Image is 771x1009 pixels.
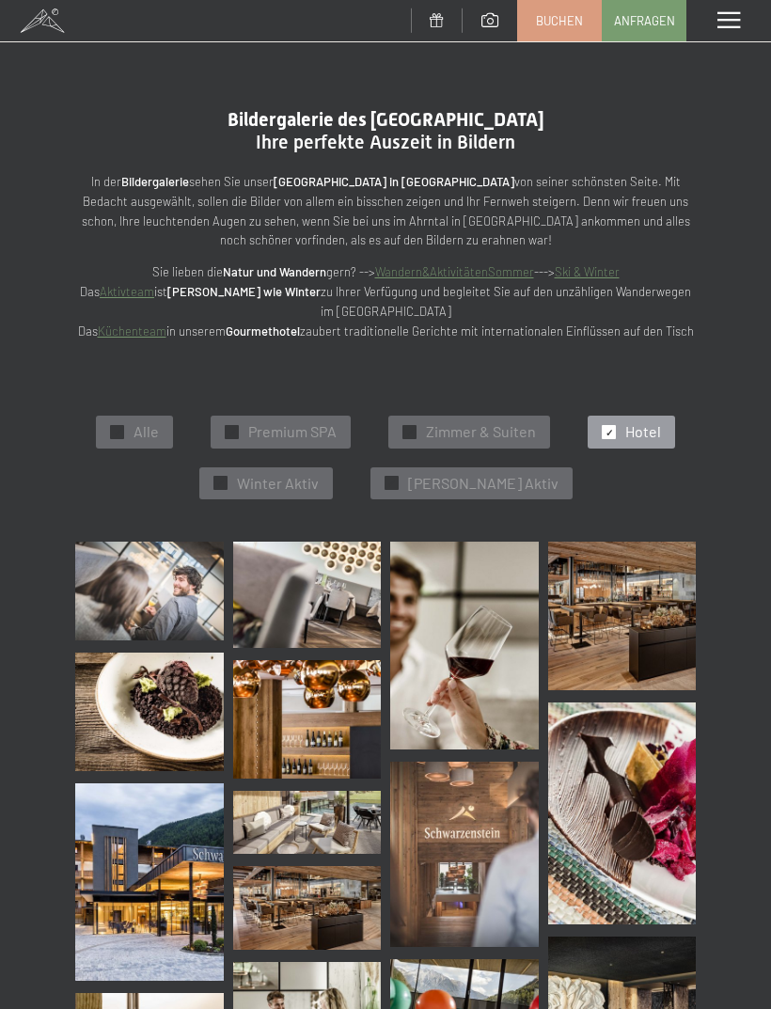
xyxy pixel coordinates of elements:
span: Buchen [536,12,583,29]
span: Winter Aktiv [237,473,319,494]
span: Anfragen [614,12,675,29]
p: In der sehen Sie unser von seiner schönsten Seite. Mit Bedacht ausgewählt, sollen die Bilder von ... [75,172,696,250]
a: Ski & Winter [555,264,620,279]
strong: Gourmethotel [226,323,300,339]
strong: [GEOGRAPHIC_DATA] in [GEOGRAPHIC_DATA] [274,174,514,189]
span: ✓ [406,426,414,439]
strong: [PERSON_NAME] wie Winter [167,284,321,299]
span: ✓ [216,477,224,490]
span: Zimmer & Suiten [426,421,536,442]
a: Buchen [518,1,601,40]
a: Wandern&AktivitätenSommer [375,264,534,279]
span: Hotel [625,421,661,442]
img: Bildergalerie [390,542,539,749]
span: ✓ [387,477,395,490]
a: Aktivteam [100,284,154,299]
span: ✓ [228,426,236,439]
img: Bildergalerie [548,702,697,924]
span: Bildergalerie des [GEOGRAPHIC_DATA] [228,108,544,131]
img: Bildergalerie [233,542,382,648]
a: Küchenteam [98,323,166,339]
p: Sie lieben die gern? --> ---> Das ist zu Ihrer Verfügung und begleitet Sie auf den unzähligen Wan... [75,262,696,340]
img: Bildergalerie [233,660,382,779]
img: Cocktail Bar mit raffinierten Kreationen [548,542,697,690]
img: Bildergalerie [390,762,539,947]
span: Premium SPA [248,421,337,442]
img: Bildergalerie [233,866,382,950]
span: Ihre perfekte Auszeit in Bildern [256,131,515,153]
span: ✓ [114,426,121,439]
a: Anfragen [603,1,685,40]
span: Alle [134,421,159,442]
img: Bildergalerie [75,783,224,981]
span: ✓ [606,426,613,439]
strong: Bildergalerie [121,174,189,189]
img: Bildergalerie [233,791,382,855]
img: Bildergalerie [75,542,224,640]
strong: Natur und Wandern [223,264,326,279]
span: [PERSON_NAME] Aktiv [408,473,559,494]
img: Bildergalerie [75,653,224,771]
a: Wellnesshotels - Ahrntal - Bar - Genuss [548,542,697,690]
